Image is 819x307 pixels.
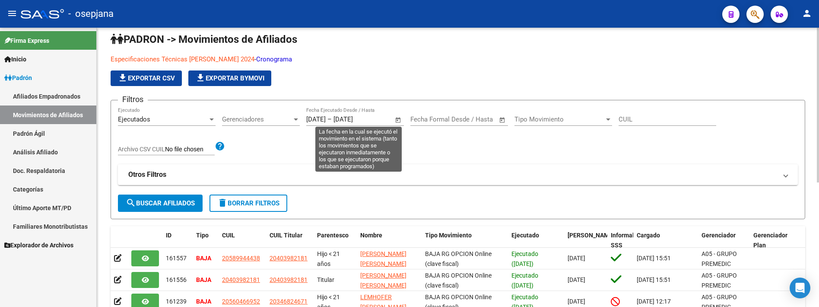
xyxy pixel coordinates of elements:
[270,232,302,239] span: CUIL Titular
[511,272,538,289] span: Ejecutado ([DATE])
[4,240,73,250] span: Explorador de Archivos
[222,298,260,305] span: 20560466952
[126,198,136,208] mat-icon: search
[4,73,32,83] span: Padrón
[118,164,798,185] mat-expansion-panel-header: Otros Filtros
[360,250,406,277] span: [PERSON_NAME] [PERSON_NAME] [PERSON_NAME]
[498,115,508,125] button: Open calendar
[111,33,297,45] span: PADRON -> Movimientos de Afiliados
[222,276,260,283] span: 20403982181
[270,255,308,262] span: 20403982181
[422,226,508,255] datatable-header-cell: Tipo Movimiento
[7,8,17,19] mat-icon: menu
[753,232,787,249] span: Gerenciador Plan
[217,198,228,208] mat-icon: delete
[327,115,332,123] span: –
[607,226,633,255] datatable-header-cell: Informable SSS
[222,255,260,262] span: 20589944438
[702,232,736,239] span: Gerenciador
[317,232,349,239] span: Parentesco
[196,232,209,239] span: Tipo
[222,115,292,123] span: Gerenciadores
[126,199,195,207] span: Buscar Afiliados
[511,250,538,267] span: Ejecutado ([DATE])
[317,250,340,267] span: Hijo < 21 años
[425,250,492,267] span: BAJA RG OPCION Online (clave fiscal)
[394,115,403,125] button: Open calendar
[196,255,211,262] strong: BAJA
[790,278,810,298] div: Open Intercom Messenger
[568,255,585,262] span: [DATE]
[118,115,150,123] span: Ejecutados
[698,226,750,255] datatable-header-cell: Gerenciador
[111,55,254,63] a: Especificaciones Técnicas [PERSON_NAME] 2024
[165,146,215,153] input: Archivo CSV CUIL
[702,272,737,289] span: A05 - GRUPO PREMEDIC
[166,276,187,283] span: 161556
[196,276,211,283] strong: BAJA
[270,276,308,283] span: 20403982181
[425,232,472,239] span: Tipo Movimiento
[117,74,175,82] span: Exportar CSV
[317,276,334,283] span: Titular
[219,226,266,255] datatable-header-cell: CUIL
[306,115,326,123] input: Fecha inicio
[217,199,279,207] span: Borrar Filtros
[360,272,406,289] span: [PERSON_NAME] [PERSON_NAME]
[633,226,698,255] datatable-header-cell: Cargado
[333,115,375,123] input: Fecha fin
[111,54,459,64] p: -
[750,226,802,255] datatable-header-cell: Gerenciador Plan
[453,115,495,123] input: Fecha fin
[802,8,812,19] mat-icon: person
[410,115,445,123] input: Fecha inicio
[611,232,641,249] span: Informable SSS
[637,232,660,239] span: Cargado
[568,298,585,305] span: [DATE]
[68,4,114,23] span: - osepjana
[4,36,49,45] span: Firma Express
[702,250,737,267] span: A05 - GRUPO PREMEDIC
[162,226,193,255] datatable-header-cell: ID
[270,298,308,305] span: 20346824671
[188,70,271,86] button: Exportar Bymovi
[195,73,206,83] mat-icon: file_download
[357,226,422,255] datatable-header-cell: Nombre
[511,232,539,239] span: Ejecutado
[637,298,671,305] span: [DATE] 12:17
[568,276,585,283] span: [DATE]
[568,232,614,239] span: [PERSON_NAME]
[128,170,166,179] strong: Otros Filtros
[514,115,604,123] span: Tipo Movimiento
[118,195,203,212] button: Buscar Afiliados
[193,226,219,255] datatable-header-cell: Tipo
[508,226,564,255] datatable-header-cell: Ejecutado
[166,232,171,239] span: ID
[256,55,292,63] a: Cronograma
[4,54,26,64] span: Inicio
[166,298,187,305] span: 161239
[210,195,287,212] button: Borrar Filtros
[111,70,182,86] button: Exportar CSV
[118,93,148,106] h3: Filtros
[266,226,314,255] datatable-header-cell: CUIL Titular
[215,141,225,151] mat-icon: help
[360,232,382,239] span: Nombre
[637,276,671,283] span: [DATE] 15:51
[222,232,235,239] span: CUIL
[637,255,671,262] span: [DATE] 15:51
[118,146,165,153] span: Archivo CSV CUIL
[425,272,492,289] span: BAJA RG OPCION Online (clave fiscal)
[195,74,264,82] span: Exportar Bymovi
[196,298,211,305] strong: BAJA
[564,226,607,255] datatable-header-cell: Fecha Formal
[314,226,357,255] datatable-header-cell: Parentesco
[166,255,187,262] span: 161557
[117,73,128,83] mat-icon: file_download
